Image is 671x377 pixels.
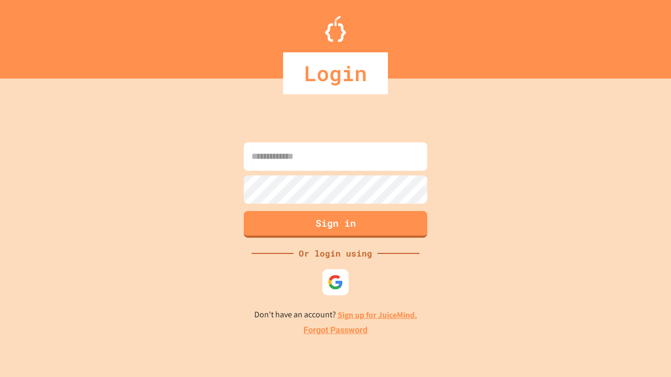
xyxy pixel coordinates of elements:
[325,16,346,42] img: Logo.svg
[283,52,388,94] div: Login
[294,247,377,260] div: Or login using
[338,309,417,320] a: Sign up for JuiceMind.
[328,274,343,290] img: google-icon.svg
[254,308,417,321] p: Don't have an account?
[584,290,661,334] iframe: chat widget
[627,335,661,367] iframe: chat widget
[304,324,367,337] a: Forgot Password
[244,211,427,238] button: Sign in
